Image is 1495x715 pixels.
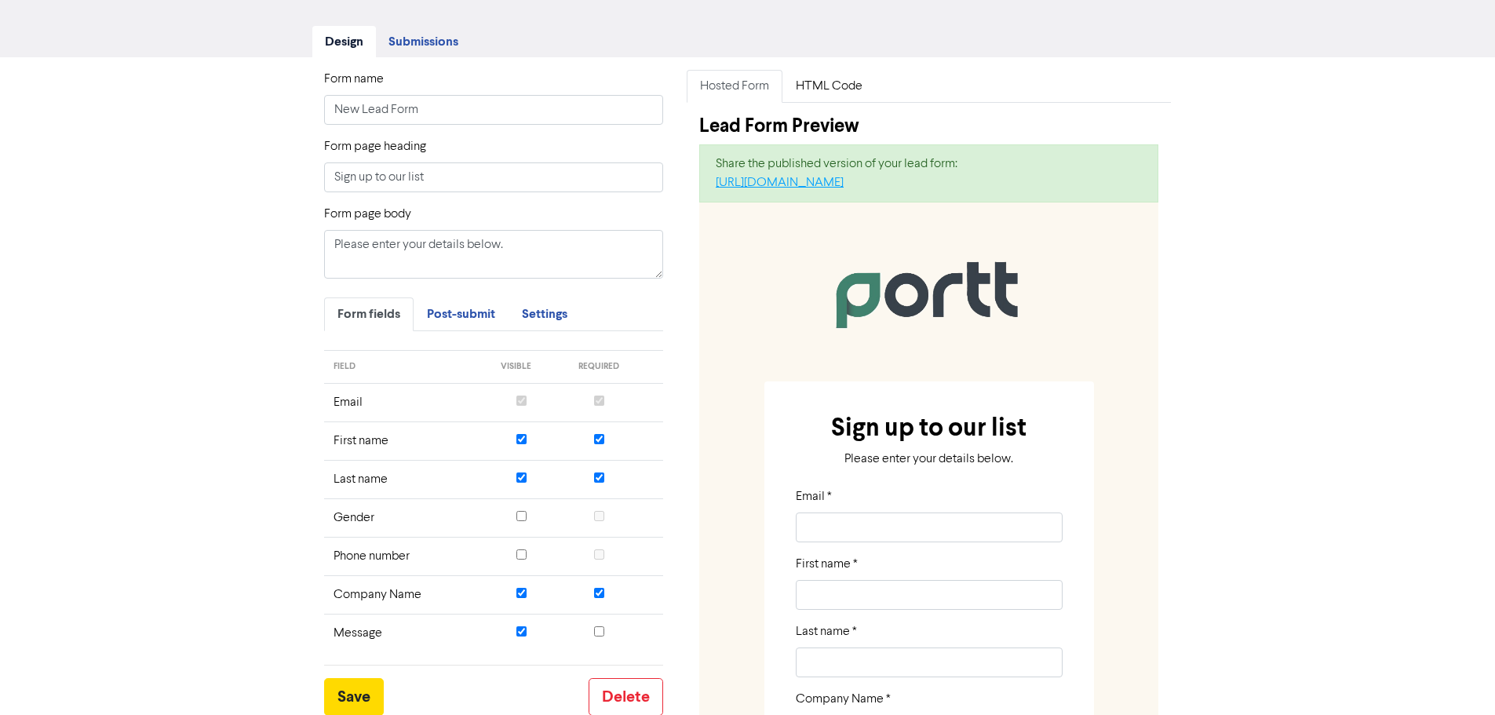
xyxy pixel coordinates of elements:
td: Message [324,614,492,652]
a: Post-submit [414,297,509,331]
a: Hosted Form [687,70,782,103]
td: Gender [324,498,492,537]
td: Phone number [324,537,492,575]
a: Submissions [376,26,471,58]
div: Share the published version of your lead form: [716,155,1142,173]
th: field [324,351,492,384]
span: Submissions [388,34,458,49]
td: Email [324,383,492,421]
img: Portt & Co [819,240,1039,344]
iframe: Chat Widget [1417,640,1495,715]
span: Design [325,34,363,49]
label: Last name * [796,622,857,641]
div: Please enter your details below. [789,450,1069,487]
label: Form page heading [324,137,426,156]
th: visible [491,351,569,384]
textarea: Please enter your details below. [324,230,664,279]
a: Settings [509,297,581,331]
label: Form name [324,70,384,89]
label: First name * [796,555,858,574]
span: Post-submit [427,306,495,322]
h4: Lead Form Preview [699,115,1158,138]
td: Company Name [324,575,492,614]
th: required [569,351,663,384]
label: Email * [796,487,832,506]
a: HTML Code [782,70,876,103]
h2: Sign up to our list [777,413,1081,443]
a: Form fields [324,297,414,331]
a: [URL][DOMAIN_NAME] [716,177,844,189]
span: Form fields [337,306,400,322]
td: First name [324,421,492,460]
label: Company Name * [796,690,891,709]
label: Form page body [324,205,411,224]
td: Last name [324,460,492,498]
span: Settings [522,306,567,322]
a: Design [312,26,376,58]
